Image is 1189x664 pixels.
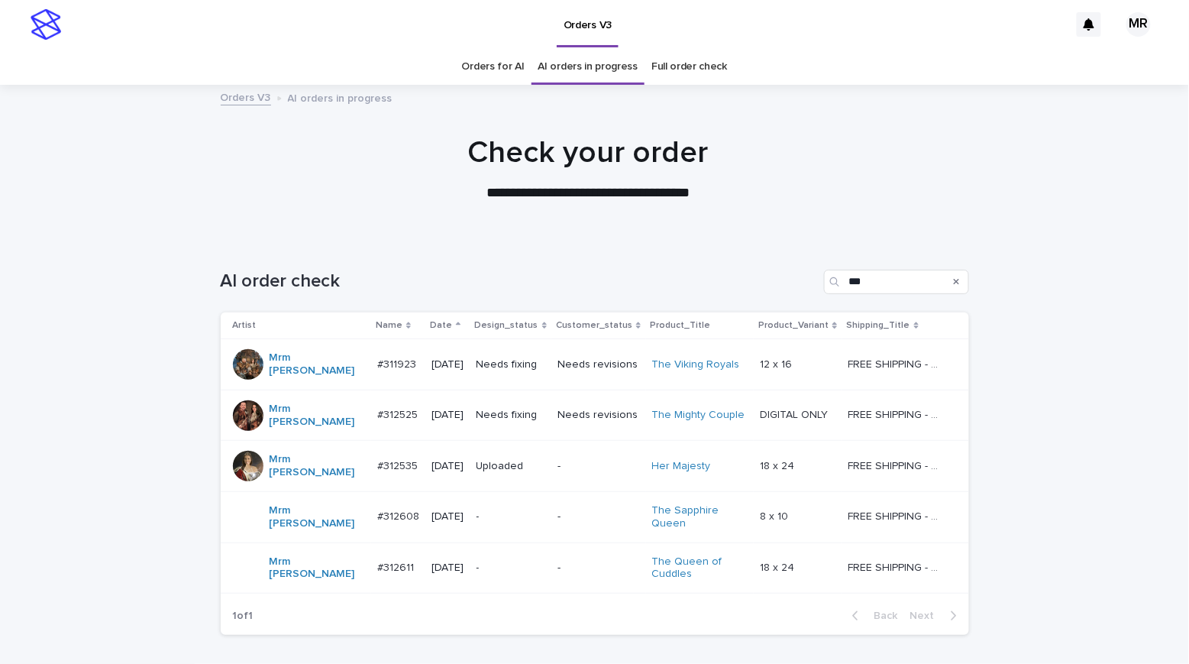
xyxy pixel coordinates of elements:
tr: Mrm [PERSON_NAME] #312525#312525 [DATE]Needs fixingNeeds revisionsThe Mighty Couple DIGITAL ONLYD... [221,390,969,441]
h1: Check your order [214,134,962,171]
a: The Sapphire Queen [652,504,748,530]
p: 8 x 10 [760,507,791,523]
div: MR [1126,12,1151,37]
button: Next [904,609,969,623]
p: Needs fixing [477,358,546,371]
p: Product_Variant [758,317,829,334]
a: Orders for AI [462,49,525,85]
p: - [557,510,640,523]
a: The Viking Royals [652,358,740,371]
p: Design_status [475,317,538,334]
tr: Mrm [PERSON_NAME] #312608#312608 [DATE]--The Sapphire Queen 8 x 108 x 10 FREE SHIPPING - preview ... [221,491,969,543]
p: - [477,562,546,575]
a: The Mighty Couple [652,409,745,422]
a: AI orders in progress [538,49,638,85]
p: #312535 [377,457,421,473]
p: [DATE] [431,409,464,422]
p: FREE SHIPPING - preview in 1-2 business days, after your approval delivery will take 5-10 b.d. [848,559,947,575]
p: Date [430,317,452,334]
p: Customer_status [556,317,632,334]
button: Back [840,609,904,623]
p: AI orders in progress [288,89,393,105]
a: Mrm [PERSON_NAME] [270,351,365,377]
p: #312525 [377,406,421,422]
p: - [557,460,640,473]
input: Search [824,270,969,294]
p: #312611 [377,559,417,575]
a: Mrm [PERSON_NAME] [270,453,365,479]
p: FREE SHIPPING - preview in 1-2 business days, after your approval delivery will take 5-10 b.d. [848,406,947,422]
p: [DATE] [431,510,464,523]
p: Artist [233,317,257,334]
p: 18 x 24 [760,457,797,473]
p: Needs revisions [557,358,640,371]
p: [DATE] [431,358,464,371]
p: Uploaded [477,460,546,473]
a: The Queen of Cuddles [652,555,748,581]
tr: Mrm [PERSON_NAME] #311923#311923 [DATE]Needs fixingNeeds revisionsThe Viking Royals 12 x 1612 x 1... [221,339,969,390]
a: Her Majesty [652,460,711,473]
span: Back [865,611,898,621]
h1: AI order check [221,270,818,293]
p: [DATE] [431,562,464,575]
p: #312608 [377,507,422,523]
a: Orders V3 [221,88,271,105]
p: DIGITAL ONLY [760,406,831,422]
p: 1 of 1 [221,598,266,635]
p: 12 x 16 [760,355,795,371]
p: Needs fixing [477,409,546,422]
p: - [557,562,640,575]
p: - [477,510,546,523]
p: FREE SHIPPING - preview in 1-2 business days, after your approval delivery will take 5-10 b.d. [848,457,947,473]
p: #311923 [377,355,419,371]
tr: Mrm [PERSON_NAME] #312611#312611 [DATE]--The Queen of Cuddles 18 x 2418 x 24 FREE SHIPPING - prev... [221,543,969,594]
img: stacker-logo-s-only.png [31,9,61,40]
span: Next [910,611,944,621]
p: 18 x 24 [760,559,797,575]
a: Mrm [PERSON_NAME] [270,403,365,429]
p: FREE SHIPPING - preview in 1-2 business days, after your approval delivery will take 5-10 b.d. [848,507,947,523]
a: Mrm [PERSON_NAME] [270,555,365,581]
tr: Mrm [PERSON_NAME] #312535#312535 [DATE]Uploaded-Her Majesty 18 x 2418 x 24 FREE SHIPPING - previe... [221,441,969,492]
p: Product_Title [651,317,711,334]
a: Mrm [PERSON_NAME] [270,504,365,530]
p: Name [376,317,402,334]
p: Needs revisions [557,409,640,422]
p: FREE SHIPPING - preview in 1-2 business days, after your approval delivery will take 5-10 b.d. [848,355,947,371]
a: Full order check [651,49,727,85]
p: [DATE] [431,460,464,473]
p: Shipping_Title [847,317,910,334]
